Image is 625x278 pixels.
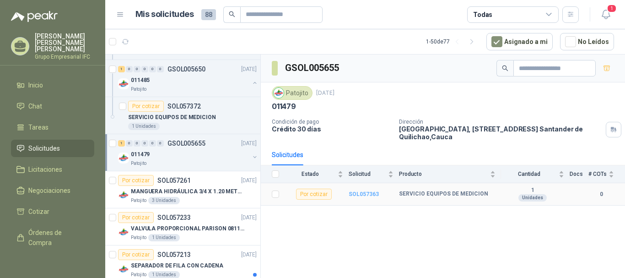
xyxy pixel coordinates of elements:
[473,10,492,20] div: Todas
[426,34,479,49] div: 1 - 50 de 77
[105,97,260,134] a: Por cotizarSOL057372SERVICIO EQUIPOS DE MEDICION1 Unidades
[128,113,216,122] p: SERVICIO EQUIPOS DE MEDICION
[560,33,614,50] button: No Leídos
[11,98,94,115] a: Chat
[229,11,235,17] span: search
[11,255,94,273] a: Remisiones
[118,190,129,201] img: Company Logo
[126,66,133,72] div: 0
[399,119,602,125] p: Dirección
[134,140,140,147] div: 0
[28,164,62,174] span: Licitaciones
[105,171,260,208] a: Por cotizarSOL057261[DATE] Company LogoMANGUERA HIDRÁULICA 3/4 X 1.20 METROS DE LONGITUD HR-HR-AC...
[131,187,245,196] p: MANGUERA HIDRÁULICA 3/4 X 1.20 METROS DE LONGITUD HR-HR-ACOPLADA
[167,66,205,72] p: GSOL005650
[272,119,392,125] p: Condición de pago
[399,191,488,198] b: SERVICIO EQUIPOS DE MEDICION
[118,66,125,72] div: 1
[167,140,205,147] p: GSOL005655
[28,207,49,217] span: Cotizar
[141,66,148,72] div: 0
[131,234,146,241] p: Patojito
[128,101,164,112] div: Por cotizar
[148,234,180,241] div: 1 Unidades
[28,101,42,111] span: Chat
[157,66,164,72] div: 0
[272,86,312,100] div: Patojito
[131,197,146,204] p: Patojito
[274,88,284,98] img: Company Logo
[131,76,150,85] p: 011485
[131,150,150,159] p: 011479
[241,65,257,74] p: [DATE]
[399,171,488,177] span: Producto
[285,171,336,177] span: Estado
[349,165,399,183] th: Solicitud
[518,194,547,202] div: Unidades
[28,122,48,132] span: Tareas
[598,6,614,23] button: 1
[241,251,257,259] p: [DATE]
[131,86,146,93] p: Patojito
[128,123,160,130] div: 1 Unidades
[118,212,154,223] div: Por cotizar
[285,165,349,183] th: Estado
[118,140,125,147] div: 1
[28,228,86,248] span: Órdenes de Compra
[11,224,94,251] a: Órdenes de Compra
[501,165,570,183] th: Cantidad
[241,213,257,222] p: [DATE]
[201,9,216,20] span: 88
[118,264,129,275] img: Company Logo
[28,143,60,153] span: Solicitudes
[35,54,94,60] p: Grupo Empresarial IFC
[588,171,607,177] span: # COTs
[501,171,557,177] span: Cantidad
[349,191,379,197] a: SOL057363
[241,139,257,148] p: [DATE]
[118,138,259,167] a: 1 0 0 0 0 0 GSOL005655[DATE] Company Logo011479Patojito
[241,176,257,185] p: [DATE]
[149,66,156,72] div: 0
[11,182,94,199] a: Negociaciones
[588,190,614,199] b: 0
[11,76,94,94] a: Inicio
[486,33,553,50] button: Asignado a mi
[141,140,148,147] div: 0
[118,227,129,238] img: Company Logo
[131,224,245,233] p: VALVULA PROPORCIONAL PARISON 0811404612 / 4WRPEH6C4 REXROTH
[118,78,129,89] img: Company Logo
[157,214,191,221] p: SOL057233
[28,80,43,90] span: Inicio
[35,33,94,52] p: [PERSON_NAME] [PERSON_NAME] [PERSON_NAME]
[607,4,617,13] span: 1
[11,119,94,136] a: Tareas
[157,251,191,258] p: SOL057213
[148,197,180,204] div: 3 Unidades
[11,11,58,22] img: Logo peakr
[11,140,94,157] a: Solicitudes
[570,165,588,183] th: Docs
[131,262,223,270] p: SEPARADOR DE FILA CON CADENA
[11,161,94,178] a: Licitaciones
[118,175,154,186] div: Por cotizar
[399,165,501,183] th: Producto
[157,177,191,184] p: SOL057261
[349,171,386,177] span: Solicitud
[118,249,154,260] div: Por cotizar
[501,187,564,194] b: 1
[28,185,70,196] span: Negociaciones
[157,140,164,147] div: 0
[167,103,201,109] p: SOL057372
[399,125,602,141] p: [GEOGRAPHIC_DATA], [STREET_ADDRESS] Santander de Quilichao , Cauca
[131,160,146,167] p: Patojito
[272,150,303,160] div: Solicitudes
[588,165,625,183] th: # COTs
[296,189,332,200] div: Por cotizar
[272,102,296,111] p: 011479
[11,203,94,220] a: Cotizar
[272,125,392,133] p: Crédito 30 días
[502,65,508,71] span: search
[118,153,129,164] img: Company Logo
